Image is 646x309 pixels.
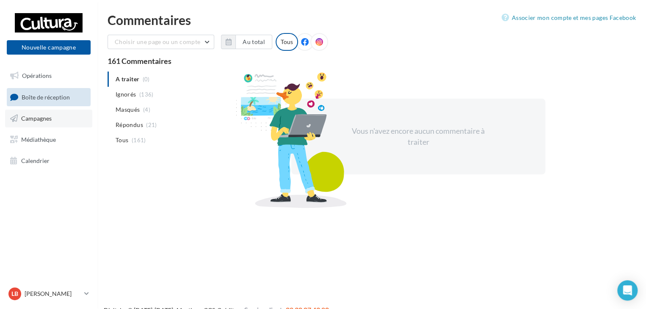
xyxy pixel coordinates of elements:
a: Médiathèque [5,131,92,149]
button: Choisir une page ou un compte [108,35,214,49]
span: (21) [146,121,157,128]
div: 161 Commentaires [108,57,636,65]
span: Répondus [116,121,143,129]
button: Au total [221,35,272,49]
div: Vous n'avez encore aucun commentaire à traiter [345,126,491,147]
a: Boîte de réception [5,88,92,106]
span: Tous [116,136,128,144]
span: Ignorés [116,90,136,99]
div: Open Intercom Messenger [617,280,638,301]
span: (136) [139,91,154,98]
a: Associer mon compte et mes pages Facebook [502,13,636,23]
button: Au total [235,35,272,49]
span: Médiathèque [21,136,56,143]
span: Masqués [116,105,140,114]
button: Nouvelle campagne [7,40,91,55]
a: Campagnes [5,110,92,127]
a: Calendrier [5,152,92,170]
span: Calendrier [21,157,50,164]
span: (4) [143,106,150,113]
div: Tous [276,33,298,51]
span: Opérations [22,72,52,79]
span: LB [11,290,18,298]
span: Campagnes [21,115,52,122]
a: LB [PERSON_NAME] [7,286,91,302]
span: (161) [132,137,146,143]
p: [PERSON_NAME] [25,290,81,298]
a: Opérations [5,67,92,85]
div: Commentaires [108,14,636,26]
span: Choisir une page ou un compte [115,38,200,45]
span: Boîte de réception [22,93,70,100]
